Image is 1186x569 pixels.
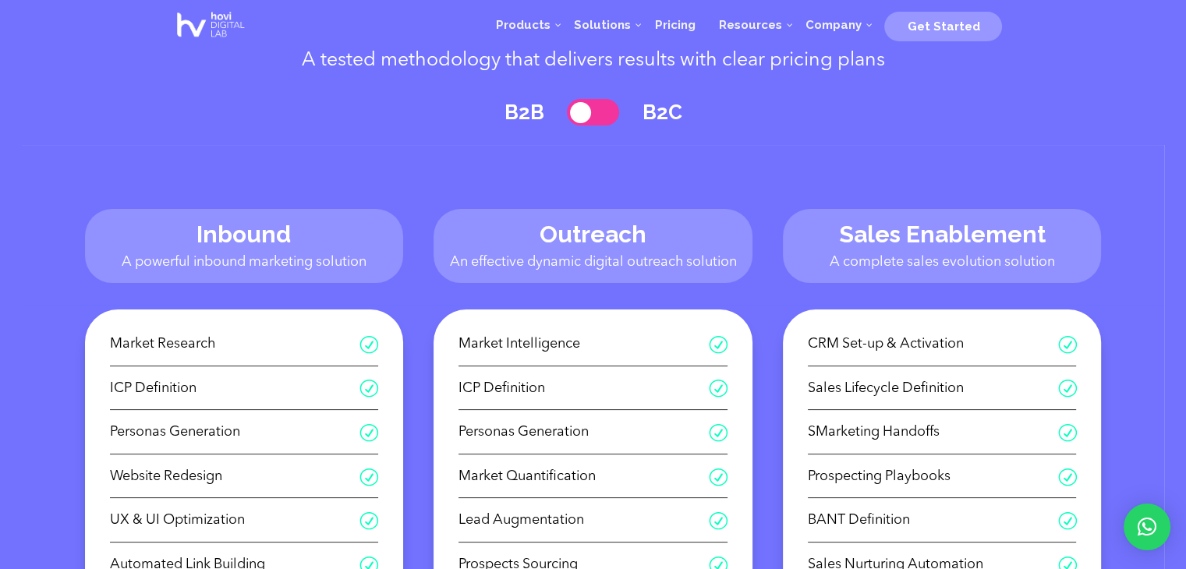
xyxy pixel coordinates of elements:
span: R [359,379,378,397]
span: Inbound [196,221,291,248]
a: Get Started [884,13,1002,37]
label: B2C [643,101,682,124]
a: Solutions [562,2,643,48]
span: BANT Definition [808,508,1058,532]
span: Market Intelligence [458,332,709,356]
a: Company [793,2,873,48]
a: Pricing [643,2,706,48]
span: R [359,511,378,529]
span: Personas Generation [110,420,360,444]
span: SMarketing Handoffs [808,420,1058,444]
a: Products [484,2,562,48]
span: Resources [718,18,781,32]
span: R [1057,468,1076,486]
span: ICP Definition [110,376,360,401]
span: Sales Enablement [839,221,1046,248]
span: R [709,511,728,529]
span: R [1057,379,1076,397]
span: Company [805,18,861,32]
span: R [1057,423,1076,441]
span: Market Quantification [458,465,709,489]
span: R [359,468,378,486]
span: Market Research [110,332,360,356]
span: R [359,335,378,353]
span: Website Redesign [110,465,360,489]
span: An effective dynamic digital outreach solution [449,255,736,269]
span: A complete sales evolution solution [830,255,1055,269]
span: CRM Set-up & Activation [808,332,1058,356]
span: Sales Lifecycle Definition [808,376,1058,401]
span: Lead Augmentation [458,508,709,532]
span: ICP Definition [458,376,709,401]
label: B2B [504,101,543,124]
span: Outreach [540,221,646,248]
span: Products [496,18,551,32]
span: Solutions [574,18,631,32]
span: R [359,423,378,441]
span: R [709,335,728,353]
a: Resources [706,2,793,48]
span: A powerful inbound marketing solution [122,255,366,269]
span: Pricing [654,18,695,32]
span: R [709,379,728,397]
span: R [1057,335,1076,353]
span: Personas Generation [458,420,709,444]
span: Prospecting Playbooks [808,465,1058,489]
span: Get Started [907,19,979,34]
span: R [709,468,728,486]
span: UX & UI Optimization [110,508,360,532]
span: R [709,423,728,441]
span: R [1057,511,1076,529]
